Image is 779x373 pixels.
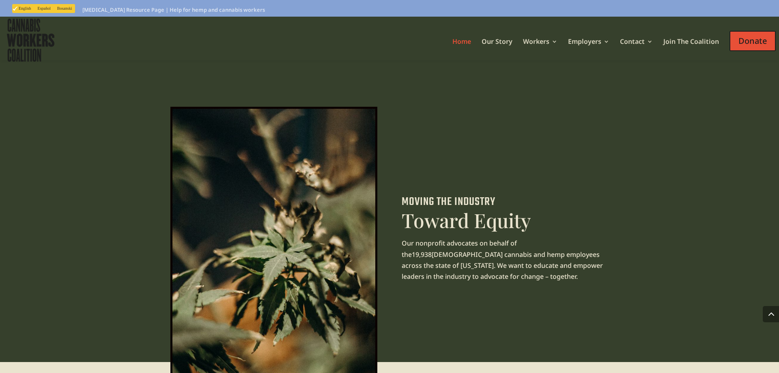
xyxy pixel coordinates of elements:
[620,39,653,50] a: Contact
[452,39,471,50] a: Home
[38,6,51,11] span: Español
[482,39,512,50] a: Our Story
[5,17,56,64] img: Cannabis Workers Coalition
[523,39,557,50] a: Workers
[12,5,34,12] a: English
[402,196,609,212] h1: MOVING THE INDUSTRY
[568,39,609,50] a: Employers
[412,250,432,259] span: 19,938
[730,23,776,57] a: Donate
[54,5,75,12] a: Bosanski
[402,238,609,282] p: Our nonprofit advocates on behalf of the
[402,207,531,233] span: Toward Equity
[19,6,31,11] span: English
[730,31,776,51] span: Donate
[402,250,603,281] span: [DEMOGRAPHIC_DATA] cannabis and hemp employees across the state of [US_STATE]. We want to educate...
[663,39,719,50] a: Join The Coalition
[34,5,54,12] a: Español
[57,6,72,11] span: Bosanski
[82,7,265,17] a: [MEDICAL_DATA] Resource Page | Help for hemp and cannabis workers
